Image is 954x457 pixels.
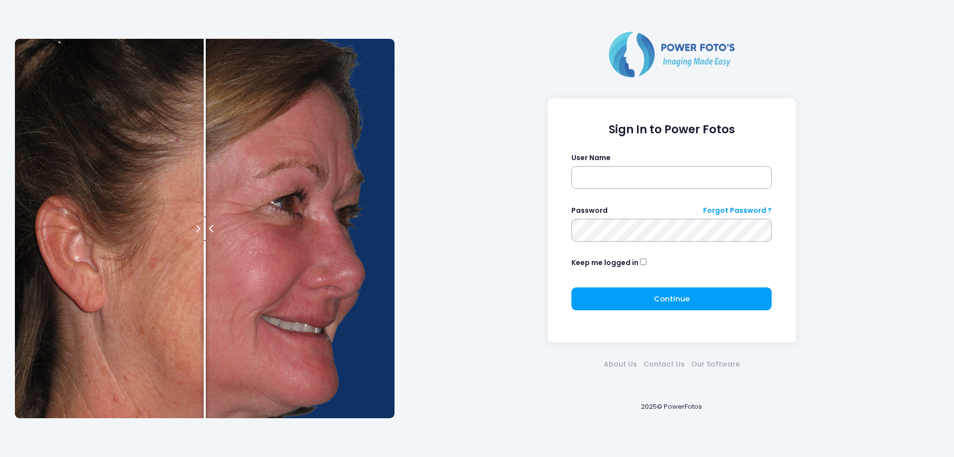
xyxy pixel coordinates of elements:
[703,205,772,216] a: Forgot Password ?
[571,153,611,163] label: User Name
[571,123,772,136] h1: Sign In to Power Fotos
[571,258,638,268] label: Keep me logged in
[605,29,739,79] img: Logo
[688,359,743,369] a: Our Software
[600,359,640,369] a: About Us
[640,359,688,369] a: Contact Us
[571,205,608,216] label: Password
[404,385,939,428] div: 2025© PowerFotos
[654,293,690,304] span: Continue
[571,287,772,310] button: Continue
